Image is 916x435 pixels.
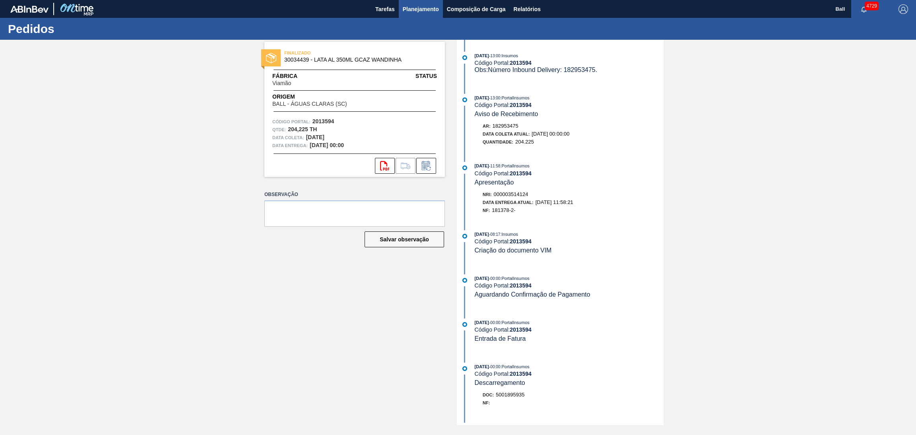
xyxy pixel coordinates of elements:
strong: 2013594 [510,238,532,245]
strong: 2013594 [510,326,532,333]
img: atual [462,278,467,283]
strong: [DATE] [306,134,324,140]
span: - 08:17 [489,232,500,237]
span: Entrada de Fatura [475,335,526,342]
span: 182953475 [493,123,518,129]
strong: 2013594 [510,102,532,108]
img: atual [462,322,467,327]
span: - 13:00 [489,96,500,100]
span: Origem [272,93,370,101]
strong: 2013594 [312,118,334,124]
span: Data Entrega Atual: [483,200,534,205]
span: [DATE] [475,163,489,168]
span: 000003514124 [494,191,528,197]
span: Quantidade: [483,140,513,144]
span: Data Coleta Atual: [483,132,530,136]
span: - 00:00 [489,365,500,369]
img: TNhmsLtSVTkK8tSr43FrP2fwEKptu5GPRR3wAAAABJRU5ErkJggg== [10,6,49,13]
div: Código Portal: [475,371,664,377]
strong: [DATE] 00:00 [310,142,344,148]
span: 5001895935 [496,392,524,398]
span: - 13:00 [489,54,500,58]
span: [DATE] [475,95,489,100]
strong: 2013594 [510,282,532,289]
div: Código Portal: [475,326,664,333]
strong: 204,225 TH [288,126,317,132]
button: Notificações [851,4,877,15]
span: Aviso de Recebimento [475,111,538,117]
strong: 2013594 [510,371,532,377]
span: : PortalInsumos [500,364,529,369]
span: : Ball [500,424,508,429]
span: [DATE] [475,320,489,325]
div: Abrir arquivo PDF [375,158,395,174]
span: - 00:00 [489,276,500,281]
span: Aguardando Confirmação de Pagamento [475,291,590,298]
span: : Insumos [500,53,518,58]
span: [DATE] [475,424,489,429]
span: Status [415,72,437,80]
strong: 2013594 [510,170,532,177]
img: atual [462,234,467,239]
span: 204.225 [515,139,534,145]
h1: Pedidos [8,24,149,33]
img: status [266,53,276,63]
img: atual [462,97,467,102]
span: NF: [483,208,490,213]
span: Planejamento [403,4,439,14]
span: Data coleta: [272,134,304,142]
span: : PortalInsumos [500,320,529,325]
span: Descarregamento [475,379,525,386]
span: BALL - ÁGUAS CLARAS (SC) [272,101,347,107]
span: Obs: Número Inbound Delivery: 182953475. [475,66,598,73]
label: Observação [264,189,445,200]
span: Tarefas [375,4,395,14]
div: Código Portal: [475,102,664,108]
span: : Insumos [500,232,518,237]
div: Código Portal: [475,60,664,66]
span: 4729 [865,2,879,10]
span: : PortalInsumos [500,163,529,168]
span: Apresentação [475,179,514,186]
img: atual [462,165,467,170]
span: Nri: [483,192,492,197]
img: Logout [899,4,908,14]
div: Código Portal: [475,170,664,177]
strong: 2013594 [510,60,532,66]
span: NF: [483,400,490,405]
span: Código Portal: [272,118,311,126]
div: Código Portal: [475,238,664,245]
span: : PortalInsumos [500,276,529,281]
span: [DATE] [475,364,489,369]
span: [DATE] [475,53,489,58]
span: Criação do documento VIM [475,247,552,254]
span: 30034439 - LATA AL 350ML GCAZ WANDINHA [284,57,429,63]
img: atual [462,366,467,371]
span: FINALIZADO [284,49,396,57]
span: Viamão [272,80,291,86]
span: Qtde : [272,126,286,134]
span: [DATE] [475,276,489,281]
span: Fábrica [272,72,316,80]
button: Salvar observação [365,231,444,247]
span: [DATE] 00:00:00 [532,131,569,137]
div: Informar alteração no pedido [416,158,436,174]
span: 181378-2- [492,207,515,213]
span: - 00:00 [489,320,500,325]
span: Composição de Carga [447,4,506,14]
span: : PortalInsumos [500,95,529,100]
span: Doc: [483,392,494,397]
span: - 11:58 [489,164,500,168]
span: [DATE] [475,232,489,237]
div: Código Portal: [475,282,664,289]
span: [DATE] 11:58:21 [536,199,573,205]
span: Ar: [483,124,491,128]
img: atual [462,55,467,60]
span: Relatórios [514,4,541,14]
span: - 11:32 [489,425,500,429]
span: Data entrega: [272,142,308,150]
div: Ir para Composição de Carga [396,158,415,174]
